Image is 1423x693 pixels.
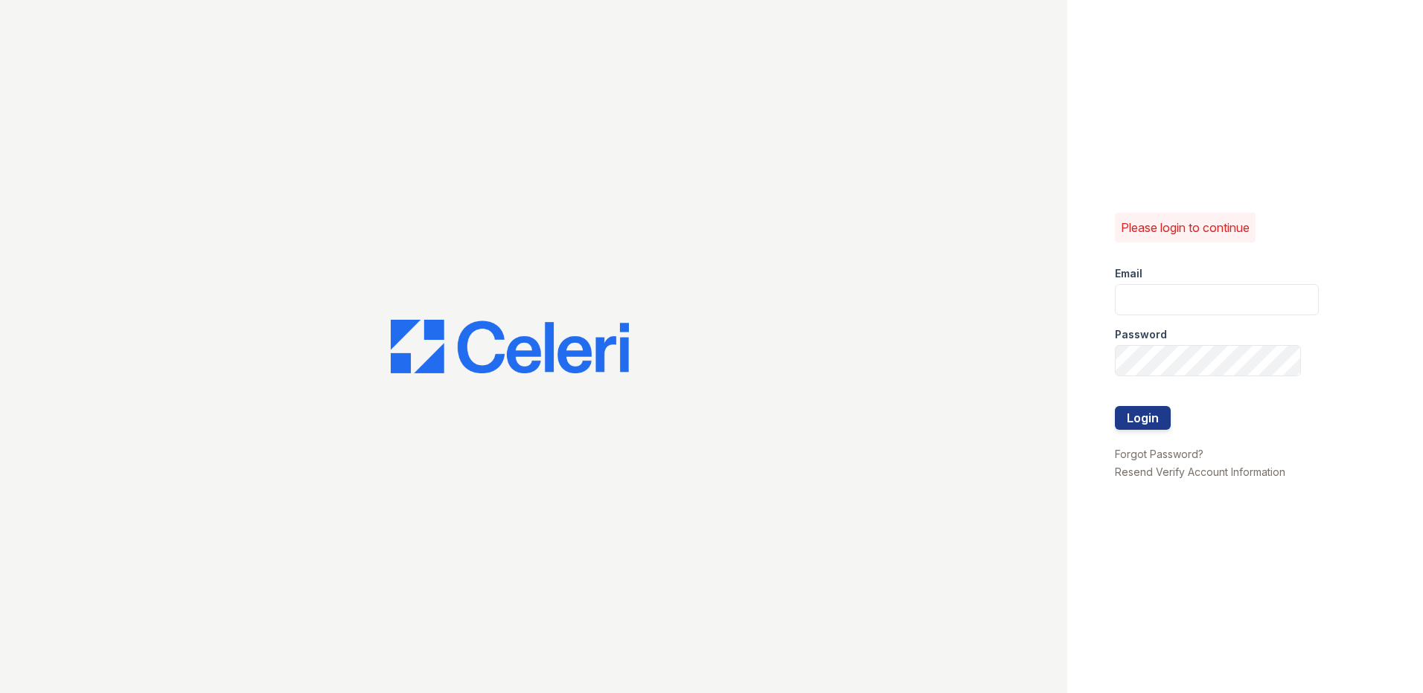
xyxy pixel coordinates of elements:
label: Email [1115,266,1142,281]
a: Forgot Password? [1115,448,1203,460]
a: Resend Verify Account Information [1115,465,1285,478]
p: Please login to continue [1121,219,1250,236]
button: Login [1115,406,1171,430]
img: CE_Logo_Blue-a8612792a0a2168367f1c8372b55b34899dd931a85d93a1a3d3e32e68fde9ad4.png [391,320,629,373]
label: Password [1115,327,1167,342]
